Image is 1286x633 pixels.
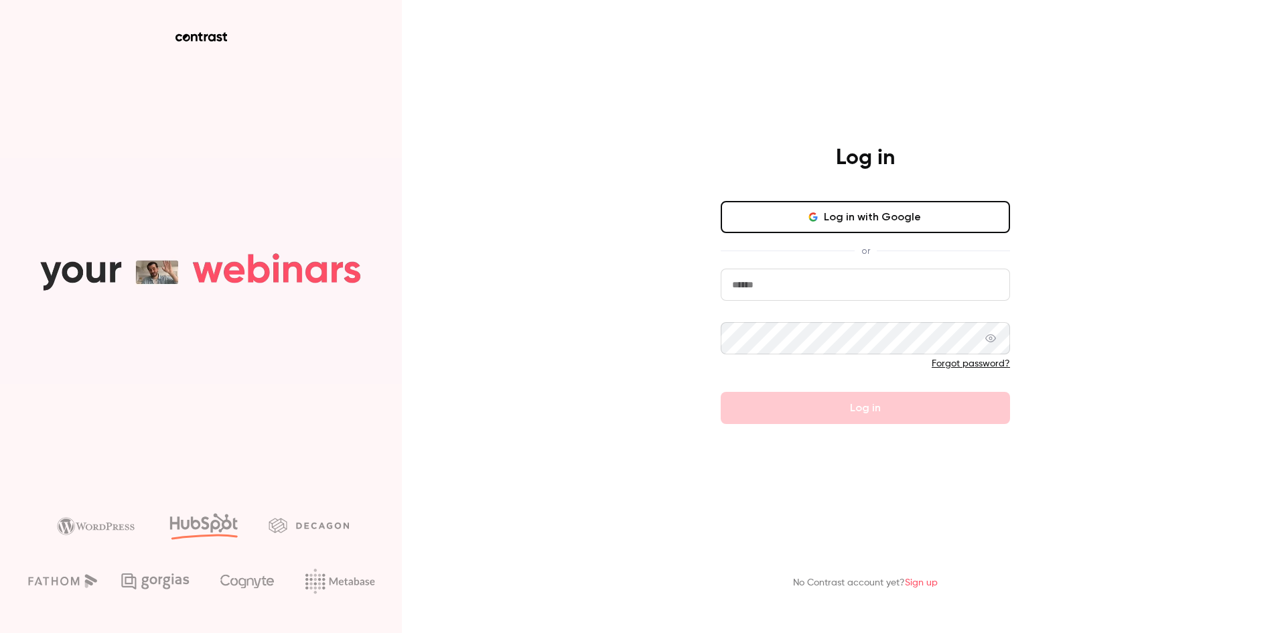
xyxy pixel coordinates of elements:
[836,145,895,171] h4: Log in
[905,578,938,587] a: Sign up
[269,518,349,533] img: decagon
[793,576,938,590] p: No Contrast account yet?
[932,359,1010,368] a: Forgot password?
[721,201,1010,233] button: Log in with Google
[855,244,877,258] span: or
